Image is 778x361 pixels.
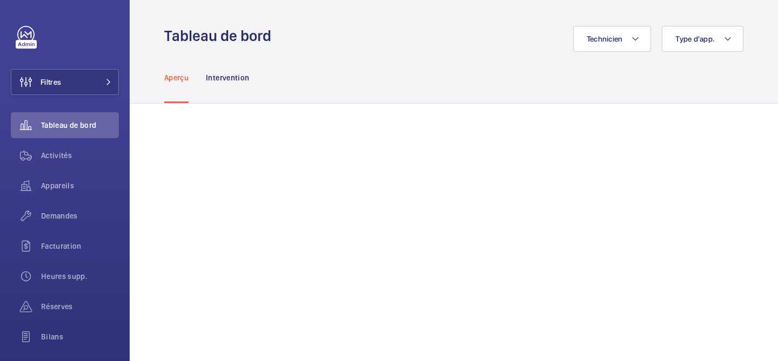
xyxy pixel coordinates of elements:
[164,26,278,46] h1: Tableau de bord
[41,150,119,161] span: Activités
[41,180,119,191] span: Appareils
[675,35,715,43] span: Type d'app.
[41,120,119,131] span: Tableau de bord
[164,72,189,83] p: Aperçu
[206,72,249,83] p: Intervention
[587,35,623,43] span: Technicien
[41,271,119,282] span: Heures supp.
[662,26,743,52] button: Type d'app.
[11,69,119,95] button: Filtres
[41,210,119,221] span: Demandes
[41,301,119,312] span: Réserves
[41,331,119,342] span: Bilans
[573,26,652,52] button: Technicien
[41,241,119,251] span: Facturation
[41,77,61,87] span: Filtres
